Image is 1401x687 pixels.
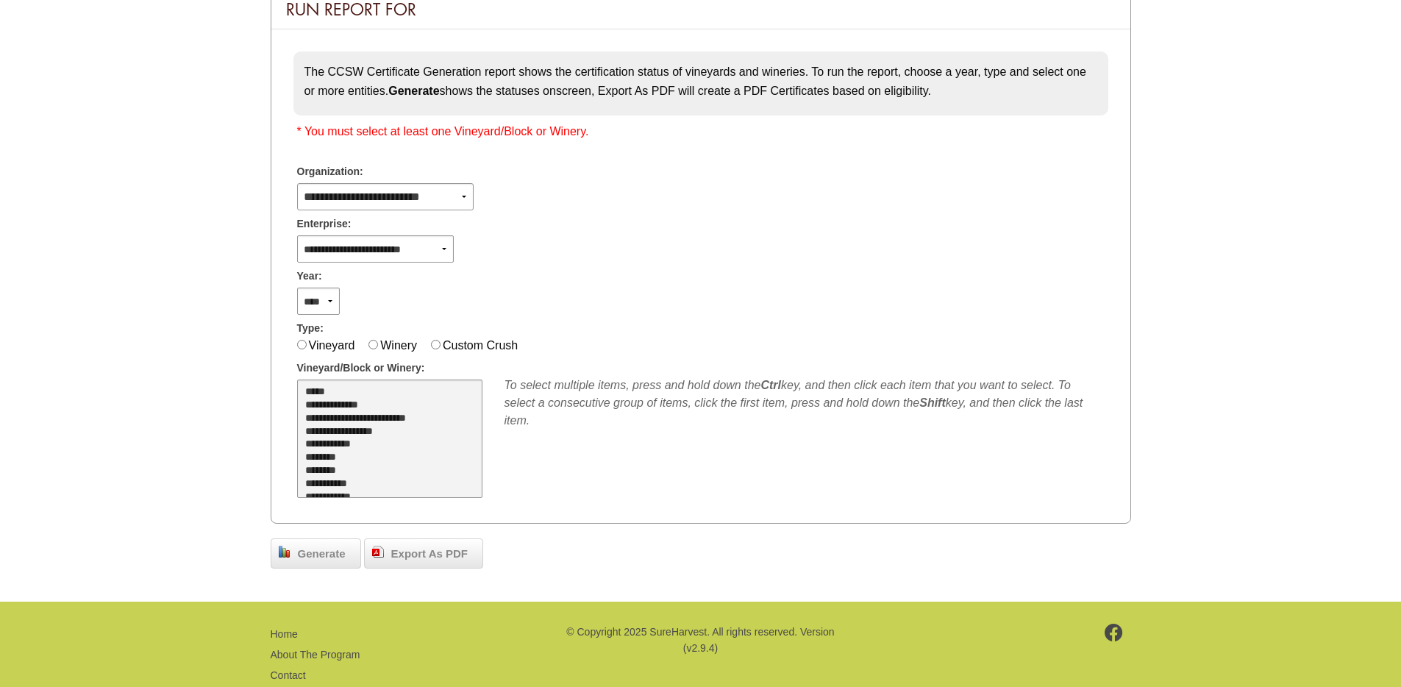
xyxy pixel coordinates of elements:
[297,125,589,138] span: * You must select at least one Vineyard/Block or Winery.
[304,63,1097,100] p: The CCSW Certificate Generation report shows the certification status of vineyards and wineries. ...
[271,538,361,569] a: Generate
[297,360,425,376] span: Vineyard/Block or Winery:
[505,377,1105,430] div: To select multiple items, press and hold down the key, and then click each item that you want to ...
[919,396,946,409] b: Shift
[384,546,475,563] span: Export As PDF
[271,649,360,661] a: About The Program
[290,546,353,563] span: Generate
[388,85,439,97] strong: Generate
[760,379,781,391] b: Ctrl
[309,339,355,352] label: Vineyard
[443,339,518,352] label: Custom Crush
[271,669,306,681] a: Contact
[279,546,290,558] img: chart_bar.png
[297,216,352,232] span: Enterprise:
[364,538,483,569] a: Export As PDF
[297,268,322,284] span: Year:
[372,546,384,558] img: doc_pdf.png
[297,164,363,179] span: Organization:
[297,321,324,336] span: Type:
[1105,624,1123,641] img: footer-facebook.png
[564,624,836,657] p: © Copyright 2025 SureHarvest. All rights reserved. Version (v2.9.4)
[380,339,417,352] label: Winery
[271,628,298,640] a: Home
